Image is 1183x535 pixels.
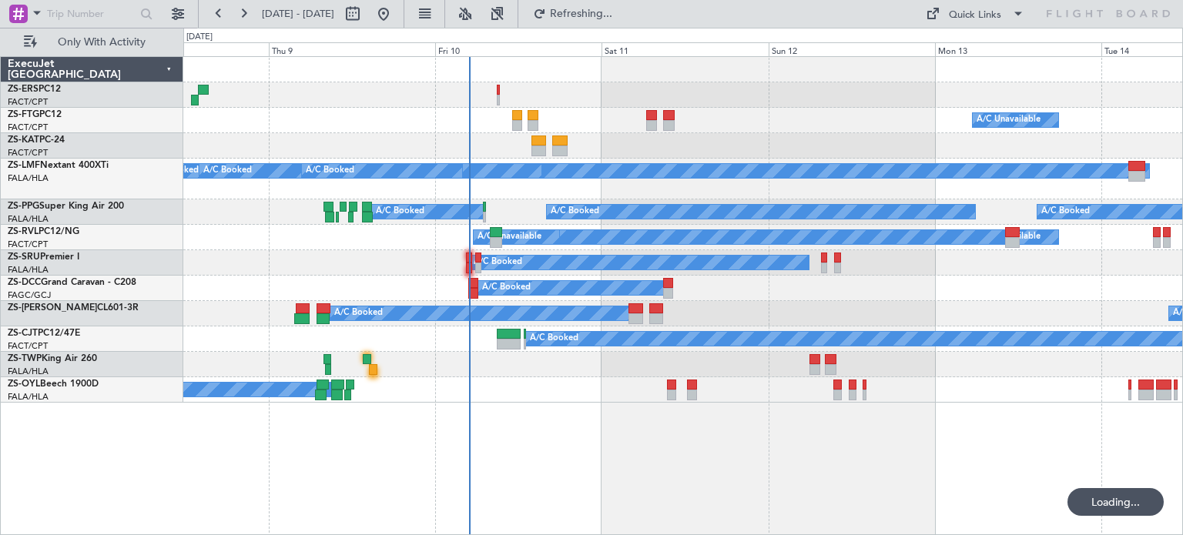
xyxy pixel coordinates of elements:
a: FACT/CPT [8,147,48,159]
a: ZS-OYLBeech 1900D [8,380,99,389]
span: ZS-SRU [8,252,40,262]
span: Only With Activity [40,37,163,48]
a: FALA/HLA [8,366,49,377]
a: ZS-TWPKing Air 260 [8,354,97,363]
span: ZS-DCC [8,278,41,287]
div: A/C Booked [334,302,383,325]
a: FAGC/GCJ [8,289,51,301]
span: ZS-KAT [8,135,39,145]
div: Sat 11 [602,42,768,56]
span: ZS-FTG [8,110,39,119]
a: ZS-DCCGrand Caravan - C208 [8,278,136,287]
div: A/C Booked [203,159,252,182]
div: Loading... [1067,488,1164,516]
button: Only With Activity [17,30,167,55]
div: Wed 8 [102,42,269,56]
a: ZS-CJTPC12/47E [8,329,80,338]
span: Refreshing... [549,8,614,19]
div: A/C Booked [376,200,424,223]
a: ZS-RVLPC12/NG [8,227,79,236]
span: ZS-PPG [8,202,39,211]
div: A/C Booked [474,251,522,274]
a: FALA/HLA [8,264,49,276]
button: Refreshing... [526,2,618,26]
div: A/C Booked [551,200,599,223]
a: ZS-[PERSON_NAME]CL601-3R [8,303,139,313]
div: Quick Links [949,8,1001,23]
a: FACT/CPT [8,239,48,250]
span: ZS-[PERSON_NAME] [8,303,97,313]
a: FALA/HLA [8,172,49,184]
span: [DATE] - [DATE] [262,7,334,21]
div: Sun 12 [769,42,935,56]
a: FACT/CPT [8,122,48,133]
div: A/C Booked [1041,200,1090,223]
a: ZS-KATPC-24 [8,135,65,145]
a: ZS-ERSPC12 [8,85,61,94]
a: ZS-SRUPremier I [8,252,79,262]
div: Fri 10 [435,42,602,56]
span: ZS-ERS [8,85,39,94]
a: ZS-PPGSuper King Air 200 [8,202,124,211]
span: ZS-CJT [8,329,38,338]
div: A/C Booked [306,159,354,182]
div: A/C Unavailable [478,226,541,249]
span: ZS-TWP [8,354,42,363]
a: ZS-FTGPC12 [8,110,62,119]
div: A/C Booked [530,327,578,350]
span: ZS-LMF [8,161,40,170]
div: A/C Unavailable [977,109,1041,132]
a: FALA/HLA [8,213,49,225]
div: [DATE] [186,31,213,44]
a: ZS-LMFNextant 400XTi [8,161,109,170]
span: ZS-RVL [8,227,39,236]
div: Mon 13 [935,42,1101,56]
input: Trip Number [47,2,136,25]
a: FALA/HLA [8,391,49,403]
button: Quick Links [918,2,1032,26]
a: FACT/CPT [8,340,48,352]
div: Thu 9 [269,42,435,56]
a: FACT/CPT [8,96,48,108]
span: ZS-OYL [8,380,40,389]
div: A/C Booked [482,276,531,299]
